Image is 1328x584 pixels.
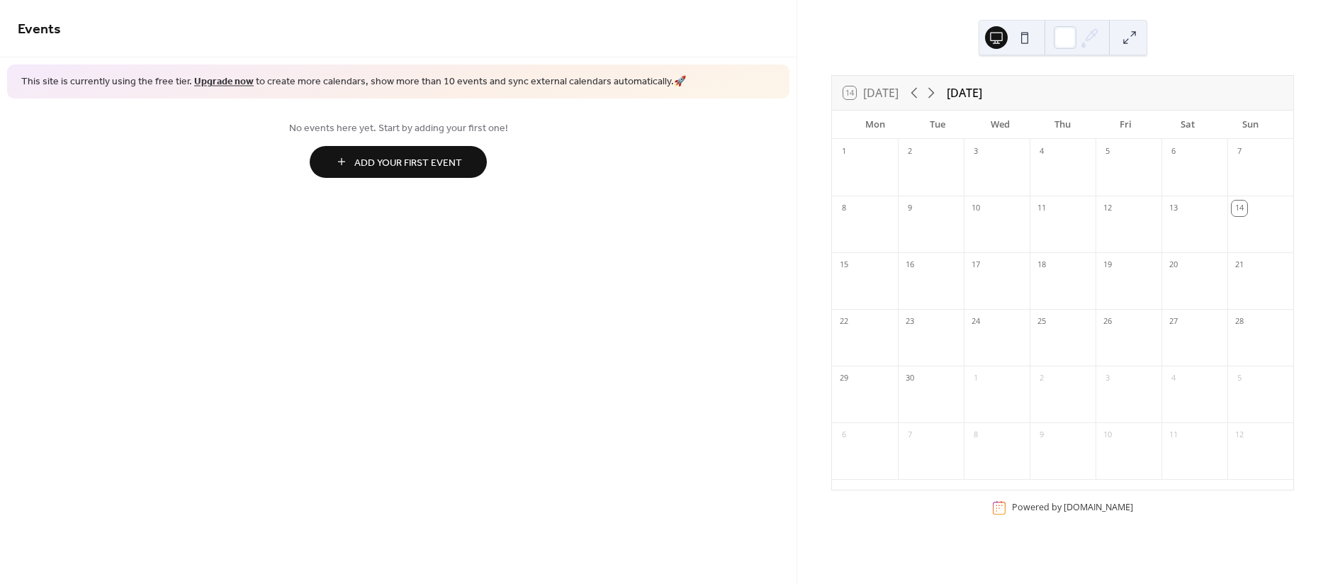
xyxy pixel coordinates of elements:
[1232,371,1247,386] div: 5
[1220,111,1282,139] div: Sun
[947,84,982,101] div: [DATE]
[1100,427,1115,443] div: 10
[843,111,906,139] div: Mon
[906,111,969,139] div: Tue
[836,371,852,386] div: 29
[968,427,984,443] div: 8
[1166,314,1181,330] div: 27
[1232,257,1247,273] div: 21
[1232,427,1247,443] div: 12
[836,201,852,216] div: 8
[1032,111,1094,139] div: Thu
[836,314,852,330] div: 22
[836,427,852,443] div: 6
[18,16,61,43] span: Events
[1100,371,1115,386] div: 3
[1034,201,1050,216] div: 11
[968,144,984,159] div: 3
[1034,371,1050,386] div: 2
[1034,314,1050,330] div: 25
[968,371,984,386] div: 1
[1100,144,1115,159] div: 5
[1100,201,1115,216] div: 12
[1034,144,1050,159] div: 4
[1166,427,1181,443] div: 11
[1100,314,1115,330] div: 26
[1166,201,1181,216] div: 13
[194,72,254,91] a: Upgrade now
[1034,427,1050,443] div: 9
[968,314,984,330] div: 24
[21,75,686,89] span: This site is currently using the free tier. to create more calendars, show more than 10 events an...
[1034,257,1050,273] div: 18
[18,120,779,135] span: No events here yet. Start by adding your first one!
[1166,144,1181,159] div: 6
[902,314,918,330] div: 23
[902,371,918,386] div: 30
[1166,371,1181,386] div: 4
[1232,201,1247,216] div: 14
[1100,257,1115,273] div: 19
[1232,144,1247,159] div: 7
[1064,501,1133,513] a: [DOMAIN_NAME]
[18,146,779,178] a: Add Your First Event
[969,111,1031,139] div: Wed
[1232,314,1247,330] div: 28
[836,257,852,273] div: 15
[902,201,918,216] div: 9
[902,257,918,273] div: 16
[310,146,487,178] button: Add Your First Event
[902,427,918,443] div: 7
[902,144,918,159] div: 2
[968,201,984,216] div: 10
[354,155,462,170] span: Add Your First Event
[836,144,852,159] div: 1
[1094,111,1157,139] div: Fri
[968,257,984,273] div: 17
[1157,111,1219,139] div: Sat
[1012,501,1133,513] div: Powered by
[1166,257,1181,273] div: 20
